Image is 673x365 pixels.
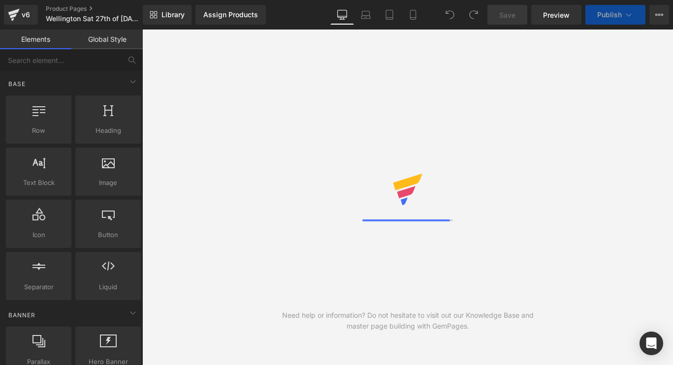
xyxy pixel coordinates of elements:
[78,178,138,188] span: Image
[531,5,581,25] a: Preview
[46,15,140,23] span: Wellington Sat 27th of [DATE] 10am - 2pm
[9,230,68,240] span: Icon
[499,10,515,20] span: Save
[440,5,460,25] button: Undo
[20,8,32,21] div: v6
[275,310,541,332] div: Need help or information? Do not hesitate to visit out our Knowledge Base and master page buildin...
[161,10,185,19] span: Library
[597,11,622,19] span: Publish
[640,332,663,355] div: Open Intercom Messenger
[585,5,645,25] button: Publish
[71,30,143,49] a: Global Style
[7,310,36,320] span: Banner
[354,5,378,25] a: Laptop
[378,5,401,25] a: Tablet
[143,5,192,25] a: New Library
[9,282,68,292] span: Separator
[9,125,68,136] span: Row
[78,282,138,292] span: Liquid
[7,79,27,89] span: Base
[401,5,425,25] a: Mobile
[649,5,669,25] button: More
[9,178,68,188] span: Text Block
[46,5,159,13] a: Product Pages
[464,5,483,25] button: Redo
[78,125,138,136] span: Heading
[330,5,354,25] a: Desktop
[78,230,138,240] span: Button
[543,10,570,20] span: Preview
[203,11,258,19] div: Assign Products
[4,5,38,25] a: v6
